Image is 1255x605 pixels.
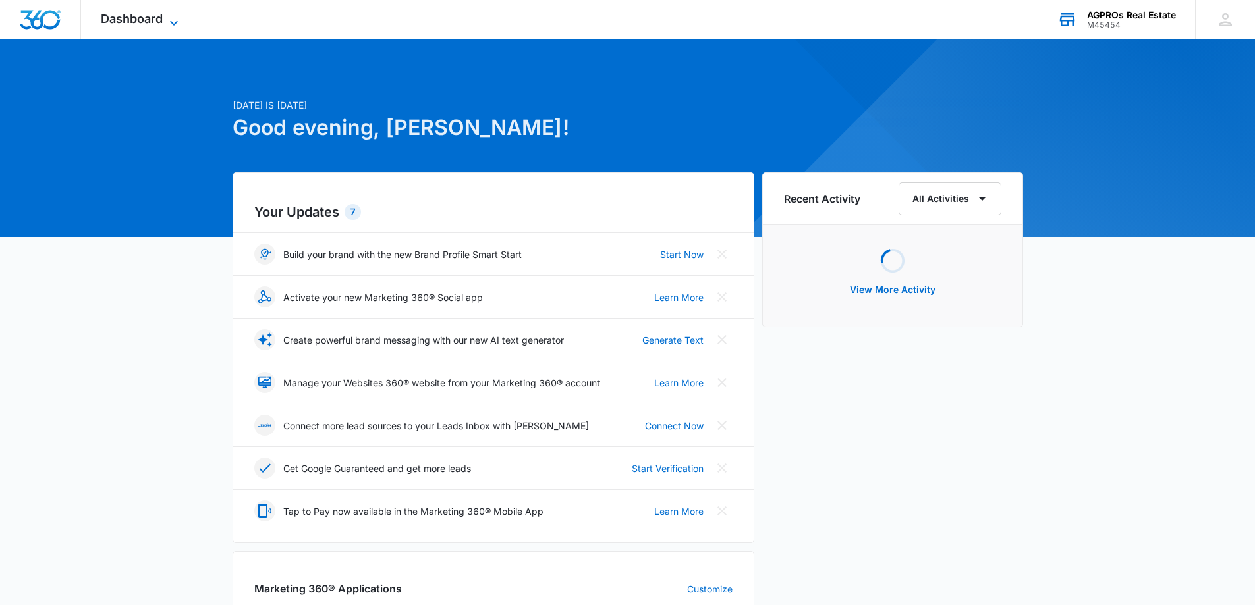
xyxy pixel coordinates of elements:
[283,248,522,261] p: Build your brand with the new Brand Profile Smart Start
[654,504,704,518] a: Learn More
[711,286,733,307] button: Close
[632,461,704,475] a: Start Verification
[283,504,544,518] p: Tap to Pay now available in the Marketing 360® Mobile App
[283,290,483,304] p: Activate your new Marketing 360® Social app
[711,372,733,393] button: Close
[654,376,704,390] a: Learn More
[711,458,733,479] button: Close
[784,191,860,207] h6: Recent Activity
[837,274,949,305] button: View More Activity
[1087,10,1176,20] div: account name
[711,244,733,265] button: Close
[899,182,1001,215] button: All Activities
[254,202,733,222] h2: Your Updates
[642,333,704,347] a: Generate Text
[254,581,402,596] h2: Marketing 360® Applications
[645,419,704,433] a: Connect Now
[1087,20,1176,30] div: account id
[283,461,471,475] p: Get Google Guaranteed and get more leads
[101,12,163,26] span: Dashboard
[283,333,564,347] p: Create powerful brand messaging with our new AI text generator
[283,376,600,390] p: Manage your Websites 360® website from your Marketing 360® account
[711,415,733,436] button: Close
[687,582,733,596] a: Customize
[233,112,754,144] h1: Good evening, [PERSON_NAME]!
[711,500,733,521] button: Close
[345,204,361,220] div: 7
[654,290,704,304] a: Learn More
[711,329,733,350] button: Close
[283,419,589,433] p: Connect more lead sources to your Leads Inbox with [PERSON_NAME]
[660,248,704,261] a: Start Now
[233,98,754,112] p: [DATE] is [DATE]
